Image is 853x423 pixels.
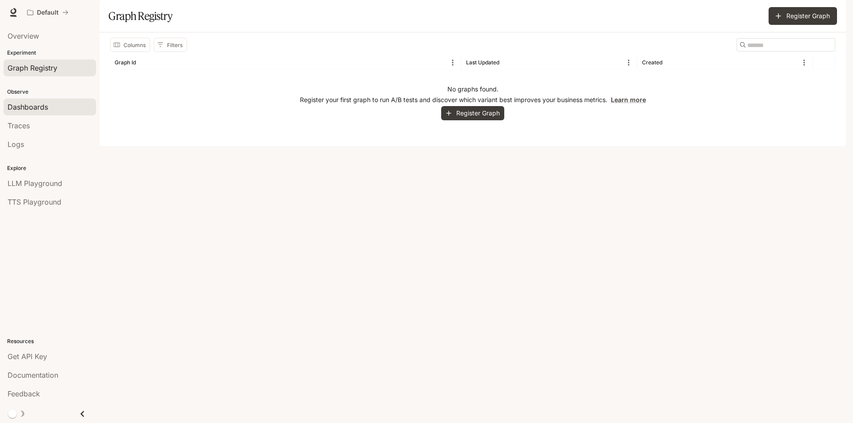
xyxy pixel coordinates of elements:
div: Last Updated [466,59,499,66]
button: Menu [622,56,635,69]
button: All workspaces [23,4,72,21]
div: Graph Id [115,59,136,66]
button: Register Graph [769,7,837,25]
button: Register Graph [441,106,504,121]
div: Created [642,59,662,66]
button: Select columns [110,38,150,52]
button: Sort [663,56,677,69]
button: Show filters [154,38,187,52]
button: Sort [500,56,514,69]
p: Register your first graph to run A/B tests and discover which variant best improves your business... [300,95,646,104]
div: Search [737,38,835,51]
a: Learn more [611,96,646,103]
p: Default [37,9,59,16]
button: Menu [446,56,459,69]
button: Menu [797,56,811,69]
button: Sort [137,56,150,69]
p: No graphs found. [447,85,498,94]
h1: Graph Registry [108,7,172,25]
